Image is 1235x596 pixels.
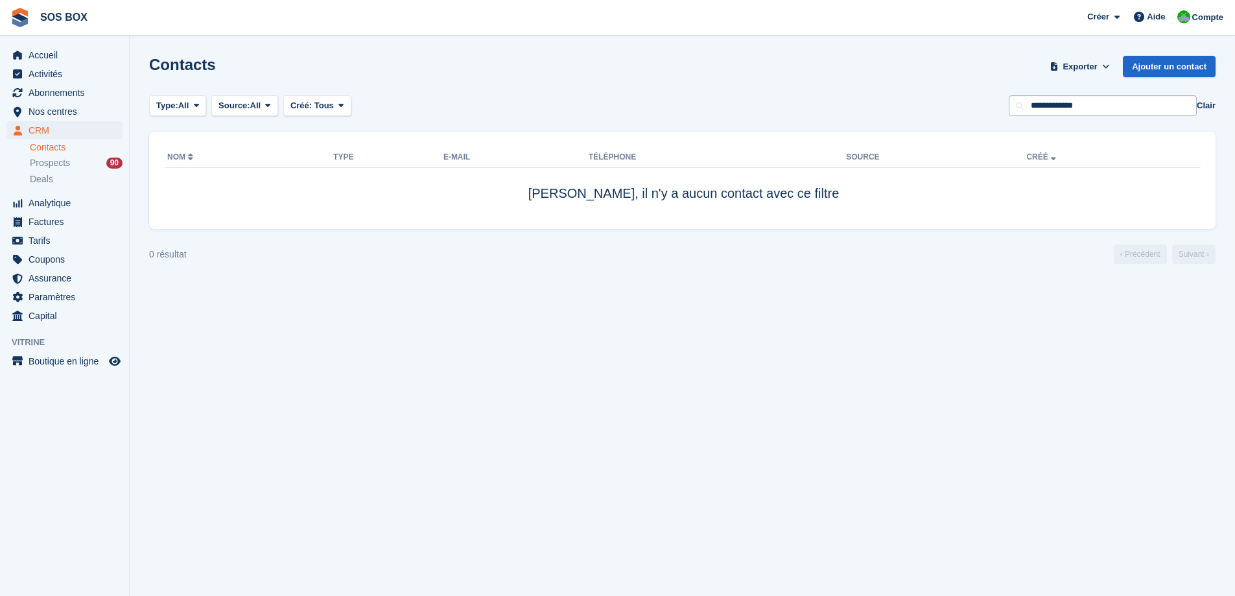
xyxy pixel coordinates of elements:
[443,147,589,168] th: E-mail
[6,194,123,212] a: menu
[333,147,443,168] th: Type
[6,269,123,287] a: menu
[846,147,1026,168] th: Source
[6,352,123,370] a: menu
[29,213,106,231] span: Factures
[30,157,70,169] span: Prospects
[1026,152,1058,161] a: Créé
[29,288,106,306] span: Paramètres
[156,99,178,112] span: Type:
[30,173,123,186] a: Deals
[218,99,250,112] span: Source:
[106,158,123,169] div: 90
[107,353,123,369] a: Boutique d'aperçu
[29,121,106,139] span: CRM
[314,101,334,110] span: Tous
[149,95,206,117] button: Type: All
[29,352,106,370] span: Boutique en ligne
[29,307,106,325] span: Capital
[1048,56,1112,77] button: Exporter
[29,250,106,268] span: Coupons
[6,307,123,325] a: menu
[29,269,106,287] span: Assurance
[29,46,106,64] span: Accueil
[30,173,53,185] span: Deals
[589,147,846,168] th: Téléphone
[1172,244,1216,264] a: Suivant
[30,156,123,170] a: Prospects 90
[250,99,261,112] span: All
[6,288,123,306] a: menu
[1197,99,1216,112] button: Clair
[6,121,123,139] a: menu
[6,46,123,64] a: menu
[1192,11,1223,24] span: Compte
[35,6,93,28] a: SOS BOX
[6,232,123,250] a: menu
[12,336,129,349] span: Vitrine
[211,95,278,117] button: Source: All
[29,102,106,121] span: Nos centres
[178,99,189,112] span: All
[29,65,106,83] span: Activités
[6,84,123,102] a: menu
[29,84,106,102] span: Abonnements
[6,250,123,268] a: menu
[1111,244,1218,264] nav: Page
[149,248,187,261] div: 0 résultat
[6,65,123,83] a: menu
[10,8,30,27] img: stora-icon-8386f47178a22dfd0bd8f6a31ec36ba5ce8667c1dd55bd0f319d3a0aa187defe.svg
[1063,60,1097,73] span: Exporter
[1123,56,1216,77] a: Ajouter un contact
[29,232,106,250] span: Tarifs
[1114,244,1167,264] a: Précédent
[167,152,196,161] a: Nom
[1087,10,1109,23] span: Créer
[30,141,123,154] a: Contacts
[149,56,216,73] h1: Contacts
[283,95,351,117] button: Créé: Tous
[6,213,123,231] a: menu
[1147,10,1165,23] span: Aide
[290,101,312,110] span: Créé:
[528,186,840,200] span: [PERSON_NAME], il n'y a aucun contact avec ce filtre
[6,102,123,121] a: menu
[1177,10,1190,23] img: Fabrice
[29,194,106,212] span: Analytique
